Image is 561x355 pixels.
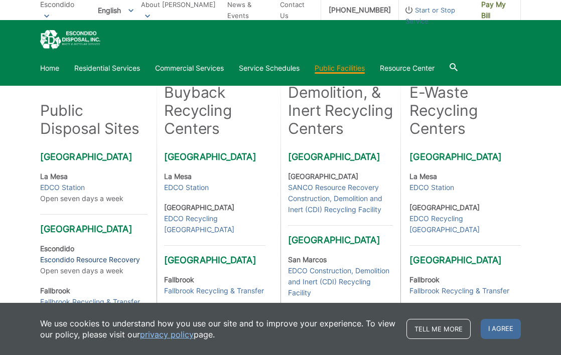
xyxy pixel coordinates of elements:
[239,63,300,74] a: Service Schedules
[90,2,141,19] span: English
[406,319,471,339] a: Tell me more
[40,63,59,74] a: Home
[164,182,209,193] a: EDCO Station
[164,172,192,181] strong: La Mesa
[164,151,265,162] h3: [GEOGRAPHIC_DATA]
[409,285,509,296] a: Fallbrook Recycling & Transfer
[40,214,148,235] h3: [GEOGRAPHIC_DATA]
[40,318,396,340] p: We use cookies to understand how you use our site and to improve your experience. To view our pol...
[40,101,139,137] h2: Public Disposal Sites
[315,63,365,74] a: Public Facilities
[40,171,148,204] p: Open seven days a week
[409,275,440,284] strong: Fallbrook
[288,255,327,264] strong: San Marcos
[140,329,194,340] a: privacy policy
[409,172,437,181] strong: La Mesa
[40,30,100,50] a: EDCD logo. Return to the homepage.
[164,213,265,235] a: EDCO Recycling [GEOGRAPHIC_DATA]
[164,275,194,284] strong: Fallbrook
[409,151,520,162] h3: [GEOGRAPHIC_DATA]
[40,151,148,162] h3: [GEOGRAPHIC_DATA]
[155,63,224,74] a: Commercial Services
[74,63,140,74] a: Residential Services
[288,182,393,215] a: SANCO Resource Recovery Construction, Demolition and Inert (CDI) Recycling Facility
[409,213,520,235] a: EDCO Recycling [GEOGRAPHIC_DATA]
[288,151,393,162] h3: [GEOGRAPHIC_DATA]
[40,254,140,265] a: Escondido Resource Recovery
[380,63,435,74] a: Resource Center
[288,65,393,137] h2: Construction, Demolition, & Inert Recycling Centers
[409,182,454,193] a: EDCO Station
[409,203,480,212] strong: [GEOGRAPHIC_DATA]
[164,285,264,296] a: Fallbrook Recycling & Transfer
[288,172,358,181] strong: [GEOGRAPHIC_DATA]
[481,319,521,339] span: I agree
[40,172,68,181] strong: La Mesa
[40,286,70,295] strong: Fallbrook
[409,245,520,266] h3: [GEOGRAPHIC_DATA]
[409,83,520,137] h2: E-Waste Recycling Centers
[288,225,393,246] h3: [GEOGRAPHIC_DATA]
[288,265,393,298] a: EDCO Construction, Demolition and Inert (CDI) Recycling Facility
[40,244,74,253] strong: Escondido
[40,182,85,193] a: EDCO Station
[164,65,265,137] h2: Certified Buyback Recycling Centers
[40,243,148,276] p: Open seven days a week
[164,203,234,212] strong: [GEOGRAPHIC_DATA]
[40,296,140,307] a: Fallbrook Recycling & Transfer
[164,245,265,266] h3: [GEOGRAPHIC_DATA]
